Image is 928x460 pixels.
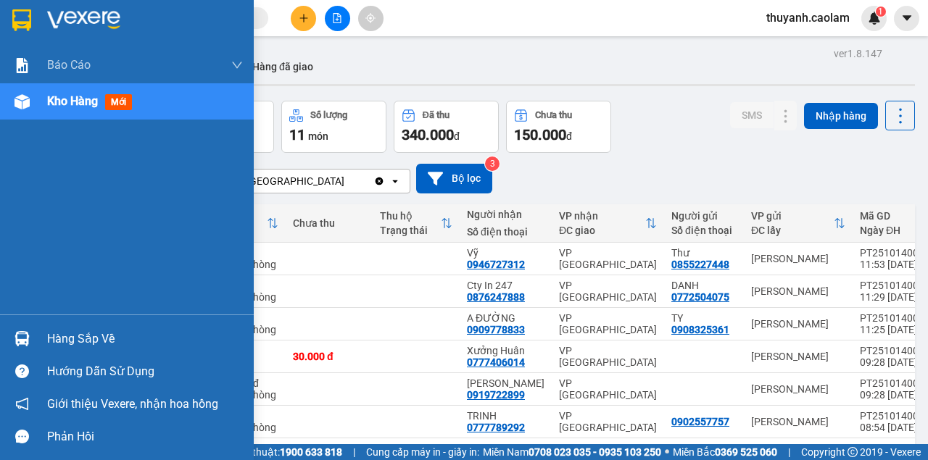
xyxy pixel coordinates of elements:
[14,331,30,346] img: warehouse-icon
[467,410,544,422] div: TRINH
[231,59,243,71] span: down
[241,49,325,84] button: Hàng đã giao
[358,6,384,31] button: aim
[416,164,492,193] button: Bộ lọc
[671,225,737,236] div: Số điện thoại
[289,126,305,143] span: 11
[730,102,774,128] button: SMS
[365,13,376,23] span: aim
[380,210,441,222] div: Thu hộ
[751,285,845,297] div: [PERSON_NAME]
[506,101,611,153] button: Chưa thu150.000đ
[751,225,834,236] div: ĐC lấy
[715,446,777,458] strong: 0369 525 060
[467,377,544,389] div: ANH HUNG
[231,174,344,188] div: VP [GEOGRAPHIC_DATA]
[467,280,544,291] div: Cty In 247
[483,444,661,460] span: Miền Nam
[467,209,544,220] div: Người nhận
[671,259,729,270] div: 0855227448
[868,12,881,25] img: icon-new-feature
[566,130,572,142] span: đ
[209,444,342,460] span: Hỗ trợ kỹ thuật:
[671,210,737,222] div: Người gửi
[559,225,645,236] div: ĐC giao
[848,447,858,457] span: copyright
[291,6,316,31] button: plus
[900,12,913,25] span: caret-down
[423,110,449,120] div: Đã thu
[535,110,572,120] div: Chưa thu
[15,364,29,378] span: question-circle
[47,361,243,382] div: Hướng dẫn sử dụng
[15,397,29,411] span: notification
[12,9,31,31] img: logo-vxr
[751,351,845,362] div: [PERSON_NAME]
[559,247,657,270] div: VP [GEOGRAPHIC_DATA]
[325,6,350,31] button: file-add
[467,345,544,356] div: Xưởng Huân
[47,328,243,350] div: Hàng sắp về
[467,226,544,238] div: Số điện thoại
[751,210,834,222] div: VP gửi
[293,217,365,229] div: Chưa thu
[559,410,657,433] div: VP [GEOGRAPHIC_DATA]
[380,225,441,236] div: Trạng thái
[15,430,29,443] span: message
[308,130,328,142] span: món
[860,225,919,236] div: Ngày ĐH
[373,175,385,187] svg: Clear value
[14,94,30,109] img: warehouse-icon
[467,422,525,433] div: 0777789292
[293,351,365,362] div: 30.000 đ
[332,13,342,23] span: file-add
[673,444,777,460] span: Miền Bắc
[751,416,845,427] div: [PERSON_NAME]
[454,130,460,142] span: đ
[467,324,525,335] div: 0909778833
[105,94,132,110] span: mới
[559,280,657,303] div: VP [GEOGRAPHIC_DATA]
[389,175,401,187] svg: open
[402,126,454,143] span: 340.000
[47,395,218,413] span: Giới thiệu Vexere, nhận hoa hồng
[467,291,525,303] div: 0876247888
[373,204,460,243] th: Toggle SortBy
[744,204,853,243] th: Toggle SortBy
[514,126,566,143] span: 150.000
[394,101,499,153] button: Đã thu340.000đ
[47,426,243,448] div: Phản hồi
[467,356,525,368] div: 0777406014
[529,446,661,458] strong: 0708 023 035 - 0935 103 250
[310,110,347,120] div: Số lượng
[671,312,737,324] div: TY
[467,259,525,270] div: 0946727312
[559,312,657,335] div: VP [GEOGRAPHIC_DATA]
[834,46,882,62] div: ver 1.8.147
[299,13,309,23] span: plus
[366,444,479,460] span: Cung cấp máy in - giấy in:
[559,345,657,368] div: VP [GEOGRAPHIC_DATA]
[876,7,886,17] sup: 1
[665,449,669,455] span: ⚪️
[353,444,355,460] span: |
[346,174,347,188] input: Selected VP Sài Gòn.
[671,247,737,259] div: Thư
[14,58,30,73] img: solution-icon
[467,312,544,324] div: A ĐƯỜNG
[552,204,664,243] th: Toggle SortBy
[47,56,91,74] span: Báo cáo
[671,416,729,427] div: 0902557757
[559,377,657,401] div: VP [GEOGRAPHIC_DATA]
[751,318,845,330] div: [PERSON_NAME]
[559,210,645,222] div: VP nhận
[894,6,919,31] button: caret-down
[467,443,544,454] div: táo
[860,210,919,222] div: Mã GD
[751,253,845,264] div: [PERSON_NAME]
[467,247,544,259] div: Vỹ
[467,389,525,401] div: 0919722899
[281,101,386,153] button: Số lượng11món
[280,446,342,458] strong: 1900 633 818
[485,156,500,171] sup: 3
